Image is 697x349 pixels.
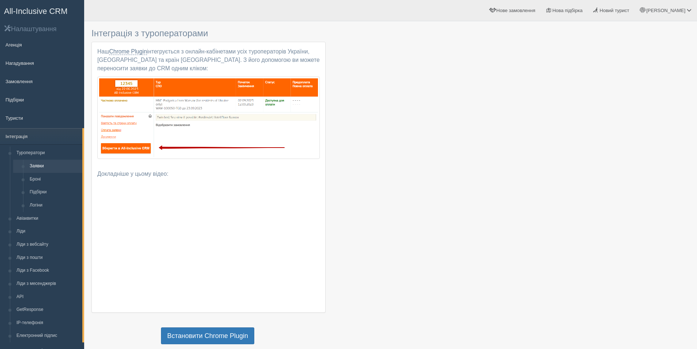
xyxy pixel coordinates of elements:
a: Ліди з вебсайту [13,238,82,251]
h3: Інтеграція з туроператорами [91,29,326,38]
a: Авіаквитки [13,212,82,225]
p: Докладніше у цьому відео: [97,170,320,178]
span: Нове замовлення [496,8,535,13]
img: contracts.uk.png [97,77,320,159]
a: GetResponse [13,303,82,316]
a: IP-телефонія [13,316,82,330]
a: Ліди [13,225,82,238]
span: [PERSON_NAME] [646,8,685,13]
a: Броні [26,173,82,186]
a: Ліди з Facebook [13,264,82,277]
a: Встановити Chrome Plugin [161,327,254,344]
a: Електронний підпис [13,329,82,342]
a: Chrome Plugin [109,48,147,55]
a: Підбірки [26,186,82,199]
a: Туроператори [13,146,82,160]
a: Ліди з месенджерів [13,277,82,290]
a: Логіни [26,199,82,212]
a: Ліди з пошти [13,251,82,264]
p: Наш інтегрується з онлайн-кабінетами усіх туроператорів України, [GEOGRAPHIC_DATA] та країн [GEOG... [97,48,320,73]
a: API [13,290,82,304]
a: Заявки [26,160,82,173]
span: All-Inclusive CRM [4,7,68,16]
span: Новий турист [600,8,629,13]
span: Нова підбірка [552,8,583,13]
a: All-Inclusive CRM [0,0,84,21]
